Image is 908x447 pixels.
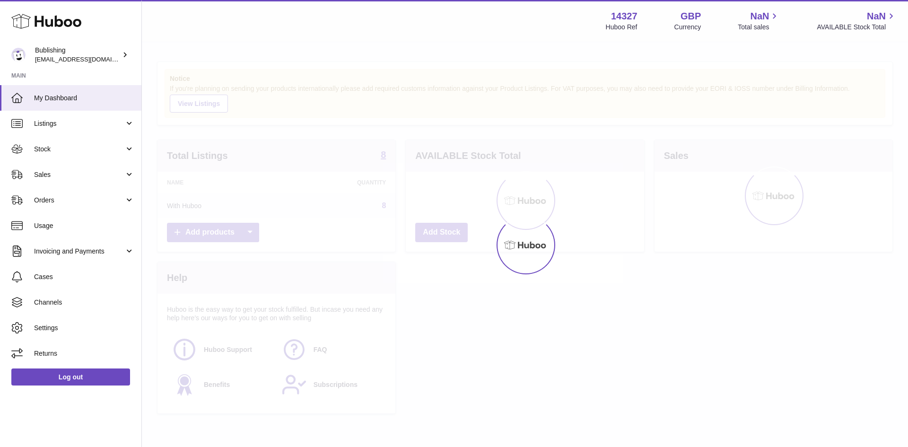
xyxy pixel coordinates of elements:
div: Huboo Ref [606,23,637,32]
span: My Dashboard [34,94,134,103]
span: [EMAIL_ADDRESS][DOMAIN_NAME] [35,55,139,63]
span: Stock [34,145,124,154]
span: Invoicing and Payments [34,247,124,256]
span: Listings [34,119,124,128]
div: Bublishing [35,46,120,64]
strong: GBP [681,10,701,23]
a: Log out [11,368,130,386]
span: AVAILABLE Stock Total [817,23,897,32]
span: NaN [867,10,886,23]
img: internalAdmin-14327@internal.huboo.com [11,48,26,62]
span: NaN [750,10,769,23]
span: Sales [34,170,124,179]
span: Channels [34,298,134,307]
span: Orders [34,196,124,205]
div: Currency [674,23,701,32]
span: Usage [34,221,134,230]
span: Cases [34,272,134,281]
span: Returns [34,349,134,358]
a: NaN AVAILABLE Stock Total [817,10,897,32]
a: NaN Total sales [738,10,780,32]
strong: 14327 [611,10,637,23]
span: Total sales [738,23,780,32]
span: Settings [34,324,134,333]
